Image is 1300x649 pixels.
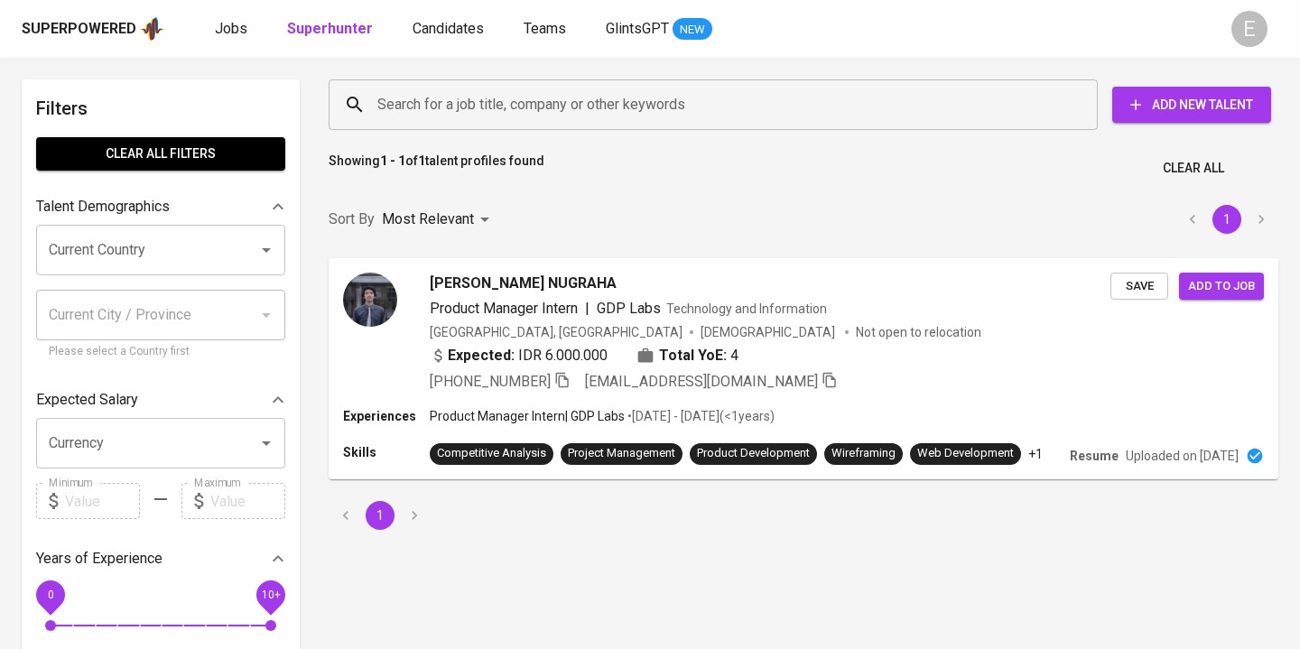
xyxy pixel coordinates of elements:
a: GlintsGPT NEW [606,18,712,41]
span: Candidates [413,20,484,37]
p: Years of Experience [36,548,162,570]
div: Web Development [917,445,1014,462]
p: Showing of talent profiles found [329,152,544,185]
p: Not open to relocation [856,323,981,341]
div: E [1231,11,1267,47]
b: Total YoE: [659,345,727,366]
span: Clear All filters [51,143,271,165]
span: 4 [730,345,738,366]
span: [EMAIL_ADDRESS][DOMAIN_NAME] [585,373,818,390]
span: Save [1119,276,1159,297]
p: +1 [1028,445,1043,463]
a: Candidates [413,18,487,41]
div: Talent Demographics [36,189,285,225]
span: | [585,298,590,320]
input: Value [65,483,140,519]
span: Jobs [215,20,247,37]
h6: Filters [36,94,285,123]
span: 0 [47,589,53,601]
button: Add New Talent [1112,87,1271,123]
b: Superhunter [287,20,373,37]
span: Product Manager Intern [430,300,578,317]
div: IDR 6.000.000 [430,345,608,366]
span: Technology and Information [666,301,827,316]
span: NEW [673,21,712,39]
div: Product Development [697,445,810,462]
div: Years of Experience [36,541,285,577]
span: [PERSON_NAME] NUGRAHA [430,273,617,294]
span: GlintsGPT [606,20,669,37]
a: [PERSON_NAME] NUGRAHAProduct Manager Intern|GDP LabsTechnology and Information[GEOGRAPHIC_DATA], ... [329,258,1278,479]
button: Save [1110,273,1168,301]
div: Most Relevant [382,203,496,236]
p: Most Relevant [382,209,474,230]
b: 1 - 1 [380,153,405,168]
div: Expected Salary [36,382,285,418]
div: [GEOGRAPHIC_DATA], [GEOGRAPHIC_DATA] [430,323,682,341]
p: Talent Demographics [36,196,170,218]
a: Superpoweredapp logo [22,15,164,42]
span: Teams [524,20,566,37]
p: • [DATE] - [DATE] ( <1 years ) [625,407,775,425]
p: Experiences [343,407,430,425]
div: Project Management [568,445,675,462]
b: Expected: [448,345,515,366]
span: Add New Talent [1127,94,1257,116]
p: Please select a Country first [49,343,273,361]
button: Add to job [1179,273,1264,301]
a: Jobs [215,18,251,41]
a: Teams [524,18,570,41]
div: Competitive Analysis [437,445,546,462]
input: Value [210,483,285,519]
span: 10+ [261,589,280,601]
button: page 1 [366,501,395,530]
button: Clear All filters [36,137,285,171]
button: Clear All [1156,152,1231,185]
p: Sort By [329,209,375,230]
b: 1 [418,153,425,168]
button: page 1 [1212,205,1241,234]
p: Product Manager Intern | GDP Labs [430,407,625,425]
span: GDP Labs [597,300,661,317]
nav: pagination navigation [329,501,432,530]
p: Skills [343,443,430,461]
p: Expected Salary [36,389,138,411]
a: Superhunter [287,18,376,41]
button: Open [254,237,279,263]
p: Uploaded on [DATE] [1126,447,1239,465]
span: [PHONE_NUMBER] [430,373,551,390]
div: Wireframing [831,445,896,462]
img: acf02c1c5134c841d4671dfbc856ad9e.jpg [343,273,397,327]
div: Superpowered [22,19,136,40]
img: app logo [140,15,164,42]
span: [DEMOGRAPHIC_DATA] [701,323,838,341]
p: Resume [1070,447,1119,465]
button: Open [254,431,279,456]
nav: pagination navigation [1175,205,1278,234]
span: Add to job [1188,276,1255,297]
span: Clear All [1163,157,1224,180]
